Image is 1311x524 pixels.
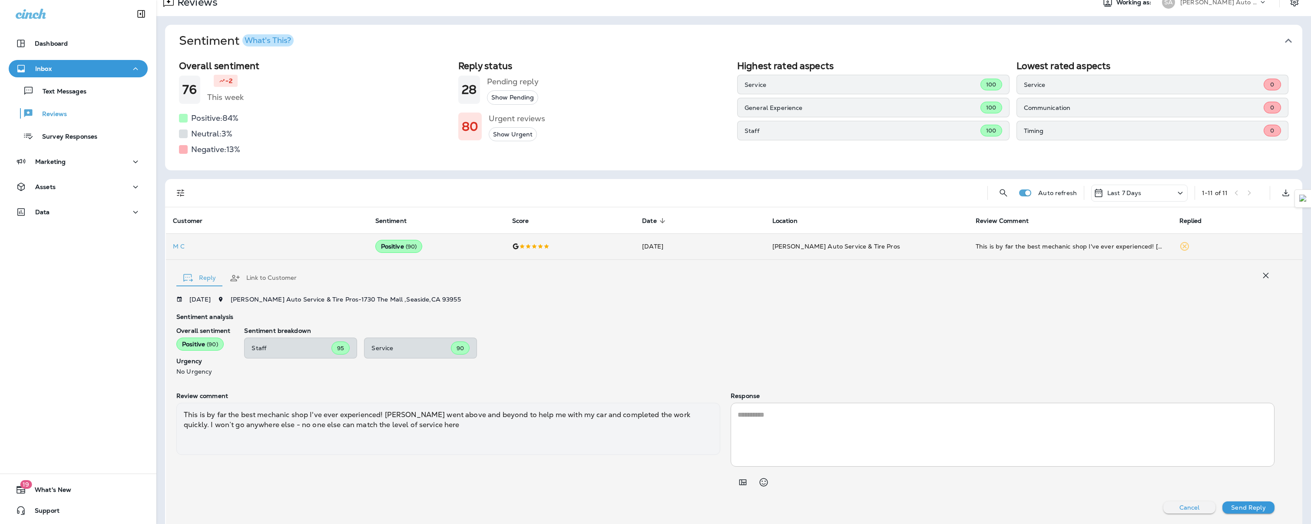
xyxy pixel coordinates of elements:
[642,217,668,225] span: Date
[457,345,464,352] span: 90
[9,82,148,100] button: Text Messages
[487,75,539,89] h5: Pending reply
[986,127,996,134] span: 100
[9,203,148,221] button: Data
[33,133,97,141] p: Survey Responses
[1107,189,1142,196] p: Last 7 Days
[33,110,67,119] p: Reviews
[731,392,1275,399] p: Response
[745,104,980,111] p: General Experience
[512,217,529,225] span: Score
[772,217,809,225] span: Location
[986,104,996,111] span: 100
[9,502,148,519] button: Support
[207,90,244,104] h5: This week
[176,368,230,375] p: No Urgency
[642,217,657,225] span: Date
[176,313,1275,320] p: Sentiment analysis
[1024,81,1264,88] p: Service
[1024,127,1264,134] p: Timing
[172,25,1309,57] button: SentimentWhat's This?
[129,5,153,23] button: Collapse Sidebar
[189,296,211,303] p: [DATE]
[176,392,720,399] p: Review comment
[462,119,478,134] h1: 80
[26,486,71,497] span: What's New
[182,83,197,97] h1: 76
[772,217,798,225] span: Location
[976,217,1040,225] span: Review Comment
[1202,189,1228,196] div: 1 - 11 of 11
[9,104,148,123] button: Reviews
[176,327,230,334] p: Overall sentiment
[20,480,32,489] span: 19
[35,158,66,165] p: Marketing
[976,217,1029,225] span: Review Comment
[635,233,765,259] td: [DATE]
[755,474,772,491] button: Select an emoji
[225,76,232,85] p: -2
[176,338,224,351] div: Positive
[245,36,291,44] div: What's This?
[9,35,148,52] button: Dashboard
[191,143,240,156] h5: Negative: 13 %
[173,243,361,250] p: M C
[737,60,1010,71] h2: Highest rated aspects
[173,243,361,250] div: Click to view Customer Drawer
[35,65,52,72] p: Inbox
[1163,501,1215,514] button: Cancel
[9,153,148,170] button: Marketing
[244,327,1275,334] p: Sentiment breakdown
[9,481,148,498] button: 19What's New
[207,341,218,348] span: ( 90 )
[487,90,538,105] button: Show Pending
[1231,504,1265,511] p: Send Reply
[1179,504,1200,511] p: Cancel
[458,60,731,71] h2: Reply status
[173,217,202,225] span: Customer
[489,127,537,142] button: Show Urgent
[179,60,451,71] h2: Overall sentiment
[1270,127,1274,134] span: 0
[173,217,214,225] span: Customer
[191,111,238,125] h5: Positive: 84 %
[176,358,230,365] p: Urgency
[1299,195,1307,202] img: Detect Auto
[337,345,344,352] span: 95
[734,474,752,491] button: Add in a premade template
[745,81,980,88] p: Service
[772,242,900,250] span: [PERSON_NAME] Auto Service & Tire Pros
[242,34,294,46] button: What's This?
[165,57,1302,170] div: SentimentWhat's This?
[176,403,720,455] div: This is by far the best mechanic shop I've ever experienced! [PERSON_NAME] went above and beyond ...
[512,217,540,225] span: Score
[1270,104,1274,111] span: 0
[995,184,1012,202] button: Search Reviews
[406,243,417,250] span: ( 90 )
[191,127,232,141] h5: Neutral: 3 %
[1016,60,1289,71] h2: Lowest rated aspects
[375,217,407,225] span: Sentiment
[462,83,477,97] h1: 28
[252,345,331,352] p: Staff
[35,183,56,190] p: Assets
[179,33,294,48] h1: Sentiment
[35,40,68,47] p: Dashboard
[1179,217,1213,225] span: Replied
[26,507,60,517] span: Support
[223,262,304,294] button: Link to Customer
[375,217,418,225] span: Sentiment
[9,178,148,196] button: Assets
[745,127,980,134] p: Staff
[371,345,451,352] p: Service
[1222,501,1275,514] button: Send Reply
[9,60,148,77] button: Inbox
[1270,81,1274,88] span: 0
[176,262,223,294] button: Reply
[986,81,996,88] span: 100
[172,184,189,202] button: Filters
[375,240,423,253] div: Positive
[1038,189,1077,196] p: Auto refresh
[34,88,86,96] p: Text Messages
[1024,104,1264,111] p: Communication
